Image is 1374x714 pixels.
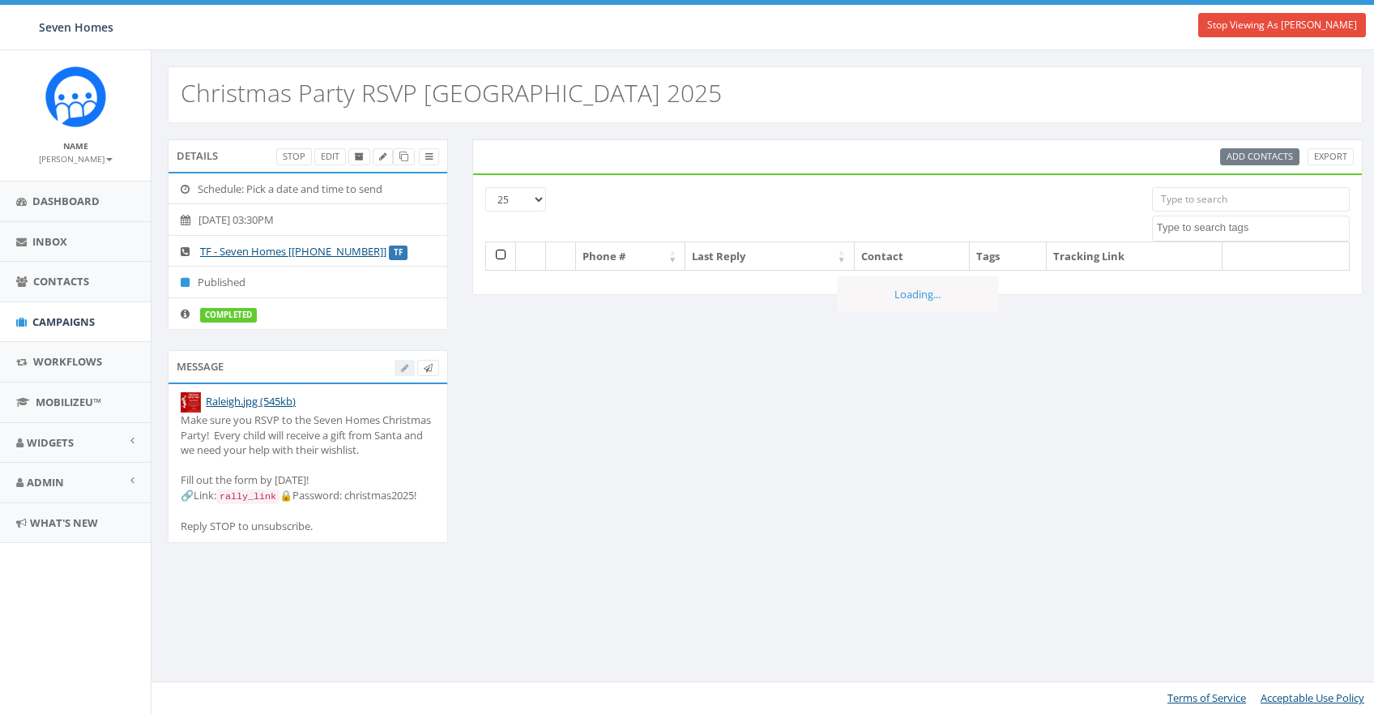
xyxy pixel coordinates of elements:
a: Terms of Service [1167,690,1246,705]
span: MobilizeU™ [36,395,101,409]
span: Contacts [33,274,89,289]
a: Export [1308,148,1354,165]
a: Acceptable Use Policy [1261,690,1364,705]
th: Last Reply [685,242,855,271]
small: Name [63,140,88,152]
a: [PERSON_NAME] [39,151,113,165]
th: Tracking Link [1047,242,1223,271]
code: rally_link [216,490,279,504]
span: Dashboard [32,194,100,208]
div: Make sure you RSVP to the Seven Homes Christmas Party! Every child will receive a gift from Santa... [181,413,435,534]
label: completed [200,308,257,323]
h2: Christmas Party RSVP [GEOGRAPHIC_DATA] 2025 [181,79,722,106]
div: Message [168,350,448,383]
i: Published [181,277,198,288]
img: Rally_Corp_Icon.png [45,66,106,127]
span: Seven Homes [39,19,113,35]
a: Stop Viewing As [PERSON_NAME] [1198,13,1366,37]
input: Type to search [1152,187,1350,212]
label: TF [389,246,408,260]
a: Raleigh.jpg (545kb) [206,394,296,408]
span: Edit Campaign Title [379,150,386,162]
span: Admin [27,475,64,490]
span: View Campaign Delivery Statistics [425,150,433,162]
a: Edit [314,148,346,165]
span: Widgets [27,435,74,450]
a: TF - Seven Homes [[PHONE_NUMBER]] [200,244,386,259]
div: Details [168,139,448,172]
small: [PERSON_NAME] [39,153,113,165]
li: Published [169,266,447,298]
textarea: Search [1157,220,1349,235]
th: Contact [855,242,970,271]
div: Loading... [837,276,999,313]
i: Schedule: Pick a date and time to send [181,184,198,195]
span: What's New [30,515,98,530]
span: Campaigns [32,314,95,329]
a: Stop [276,148,312,165]
li: [DATE] 03:30PM [169,203,447,236]
li: Schedule: Pick a date and time to send [169,173,447,205]
th: Phone # [576,242,685,271]
span: Send Test Message [424,361,433,374]
span: Clone Campaign [399,150,408,162]
span: Workflows [33,354,102,369]
span: Inbox [32,234,67,249]
th: Tags [970,242,1047,271]
span: Archive Campaign [355,150,364,162]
